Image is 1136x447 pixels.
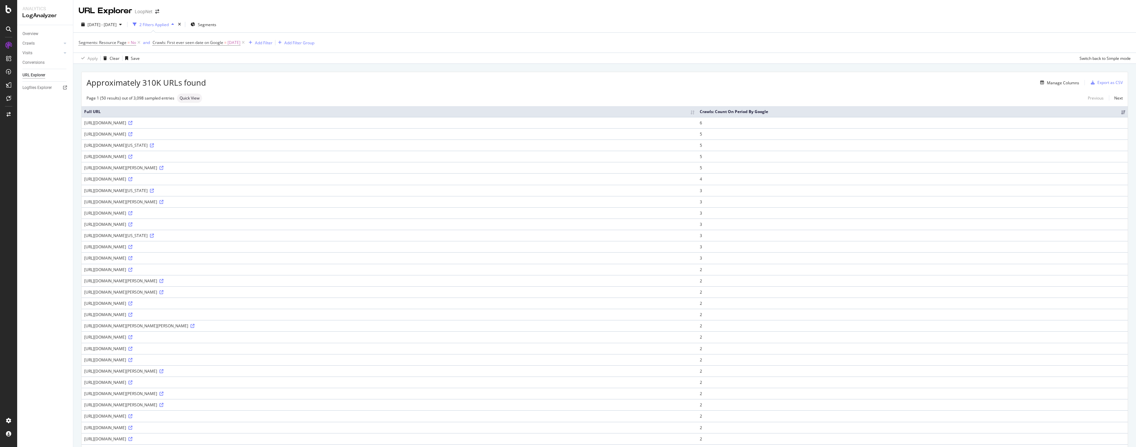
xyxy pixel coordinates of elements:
a: Overview [22,30,68,37]
div: and [143,40,150,45]
span: Segments [198,22,216,27]
div: Apply [88,56,98,61]
a: URL Explorer [22,72,68,79]
div: LoopNet [135,8,153,15]
span: [DATE] [228,38,240,47]
div: [URL][DOMAIN_NAME] [84,154,694,159]
td: 3 [697,207,1128,219]
td: 3 [697,196,1128,207]
span: Quick View [180,96,199,100]
td: 2 [697,298,1128,309]
td: 5 [697,128,1128,140]
div: [URL][DOMAIN_NAME] [84,244,694,250]
div: [URL][DOMAIN_NAME][PERSON_NAME][PERSON_NAME] [84,323,694,329]
span: No [131,38,136,47]
td: 2 [697,331,1128,343]
th: Full URL: activate to sort column ascending [82,106,697,117]
div: [URL][DOMAIN_NAME] [84,255,694,261]
button: Save [123,53,140,63]
span: = [127,40,130,45]
span: Segments: Resource Page [79,40,126,45]
div: [URL][DOMAIN_NAME] [84,210,694,216]
a: Logfiles Explorer [22,84,68,91]
div: Add Filter Group [284,40,314,46]
div: Manage Columns [1047,80,1079,86]
button: [DATE] - [DATE] [79,19,124,30]
div: Analytics [22,5,68,12]
div: Logfiles Explorer [22,84,52,91]
div: [URL][DOMAIN_NAME] [84,120,694,126]
div: [URL][DOMAIN_NAME] [84,334,694,340]
div: Export as CSV [1097,80,1123,85]
td: 2 [697,354,1128,365]
td: 2 [697,275,1128,286]
div: 2 Filters Applied [139,22,169,27]
div: Crawls [22,40,35,47]
th: Crawls: Count On Period By Google: activate to sort column ascending [697,106,1128,117]
div: [URL][DOMAIN_NAME] [84,380,694,385]
div: Save [131,56,140,61]
div: neutral label [177,94,202,103]
div: Overview [22,30,38,37]
td: 2 [697,388,1128,399]
div: Page 1 (50 results) out of 3,098 sampled entries [87,95,174,101]
div: [URL][DOMAIN_NAME][PERSON_NAME] [84,289,694,295]
button: Switch back to Simple mode [1077,53,1131,63]
div: Add Filter [255,40,272,46]
button: Segments [188,19,219,30]
td: 2 [697,343,1128,354]
td: 4 [697,173,1128,184]
div: [URL][DOMAIN_NAME] [84,436,694,442]
td: 2 [697,365,1128,377]
button: 2 Filters Applied [130,19,177,30]
div: [URL][DOMAIN_NAME][US_STATE] [84,233,694,238]
span: = [224,40,227,45]
a: Conversions [22,59,68,66]
div: [URL][DOMAIN_NAME] [84,176,694,182]
div: URL Explorer [22,72,45,79]
td: 3 [697,252,1128,264]
td: 3 [697,241,1128,252]
td: 2 [697,286,1128,298]
div: Conversions [22,59,45,66]
a: Crawls [22,40,62,47]
button: Manage Columns [1038,79,1079,87]
div: Clear [110,56,120,61]
td: 3 [697,230,1128,241]
td: 5 [697,140,1128,151]
span: [DATE] - [DATE] [88,22,117,27]
button: Clear [101,53,120,63]
div: [URL][DOMAIN_NAME] [84,413,694,419]
div: [URL][DOMAIN_NAME][US_STATE] [84,188,694,193]
button: Apply [79,53,98,63]
span: Approximately 310K URLs found [87,77,206,88]
td: 2 [697,399,1128,410]
a: Visits [22,50,62,57]
div: [URL][DOMAIN_NAME][PERSON_NAME] [84,391,694,396]
button: Export as CSV [1088,77,1123,88]
iframe: Intercom live chat [1114,425,1129,440]
td: 3 [697,185,1128,196]
div: [URL][DOMAIN_NAME][PERSON_NAME] [84,368,694,374]
div: [URL][DOMAIN_NAME][PERSON_NAME] [84,165,694,171]
div: [URL][DOMAIN_NAME] [84,357,694,363]
div: [URL][DOMAIN_NAME] [84,222,694,227]
a: Next [1109,93,1123,103]
div: [URL][DOMAIN_NAME][PERSON_NAME] [84,199,694,205]
div: URL Explorer [79,5,132,17]
td: 2 [697,433,1128,444]
td: 2 [697,309,1128,320]
div: [URL][DOMAIN_NAME] [84,131,694,137]
div: arrow-right-arrow-left [155,9,159,14]
div: Visits [22,50,32,57]
div: [URL][DOMAIN_NAME][PERSON_NAME] [84,278,694,284]
button: Add Filter [246,39,272,47]
td: 6 [697,117,1128,128]
td: 2 [697,320,1128,331]
button: and [143,39,150,46]
div: [URL][DOMAIN_NAME][PERSON_NAME] [84,402,694,408]
div: [URL][DOMAIN_NAME] [84,301,694,306]
button: Add Filter Group [275,39,314,47]
div: [URL][DOMAIN_NAME] [84,267,694,272]
td: 2 [697,377,1128,388]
